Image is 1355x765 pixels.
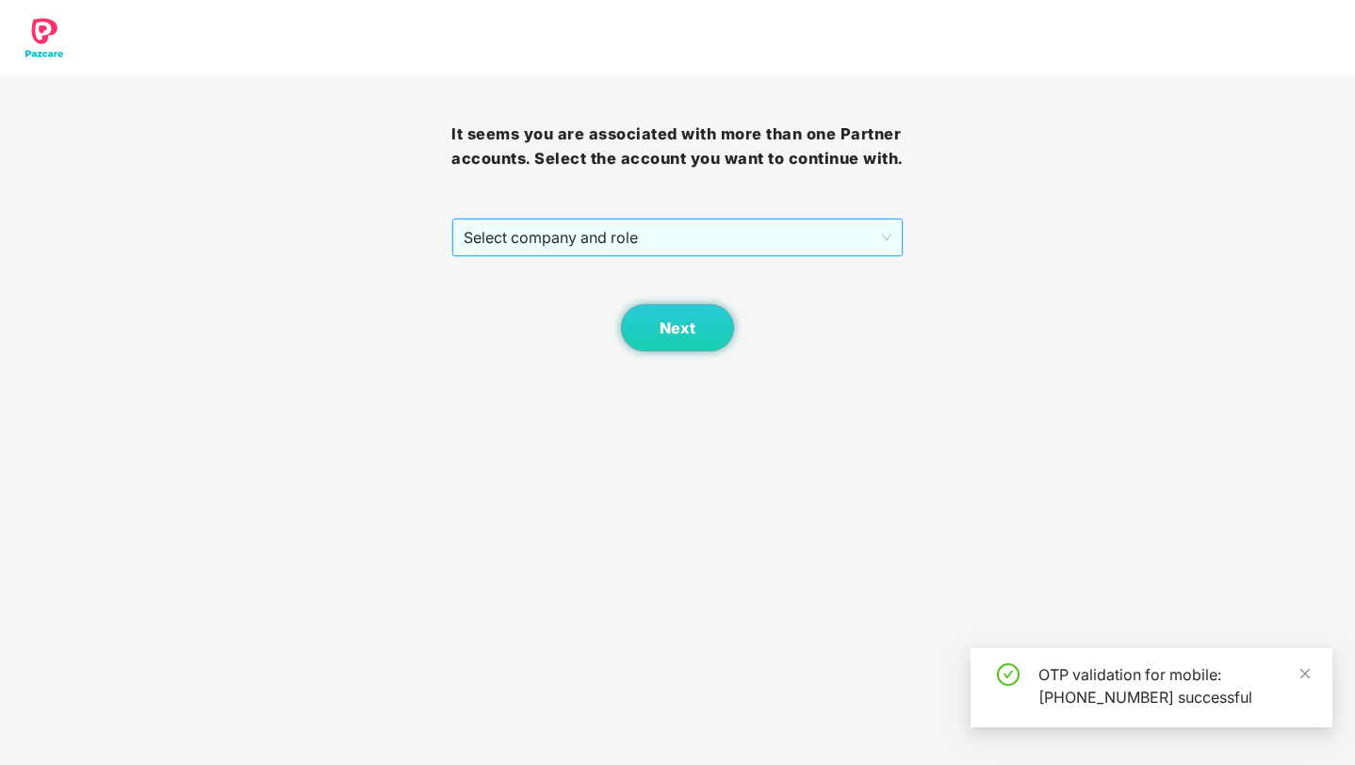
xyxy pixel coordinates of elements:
span: check-circle [997,663,1020,686]
span: close [1298,667,1312,680]
button: Next [621,304,734,351]
span: Select company and role [464,220,890,255]
div: OTP validation for mobile: [PHONE_NUMBER] successful [1038,663,1310,708]
span: Next [660,319,695,337]
h3: It seems you are associated with more than one Partner accounts. Select the account you want to c... [451,122,903,171]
